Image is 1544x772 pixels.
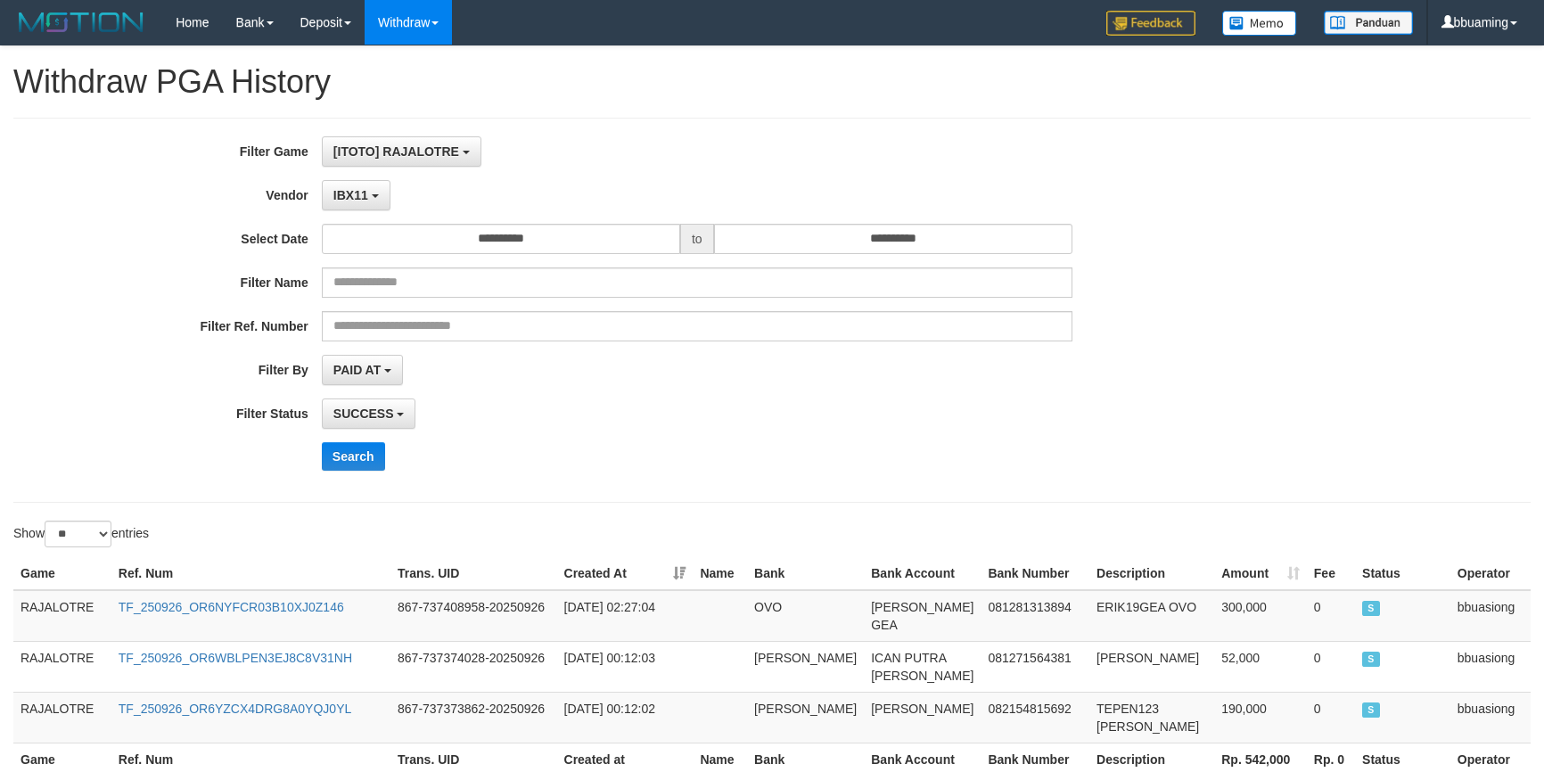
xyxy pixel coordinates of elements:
[981,590,1089,642] td: 081281313894
[864,692,981,743] td: [PERSON_NAME]
[333,144,459,159] span: [ITOTO] RAJALOTRE
[322,355,403,385] button: PAID AT
[390,641,556,692] td: 867-737374028-20250926
[322,136,481,167] button: [ITOTO] RAJALOTRE
[333,188,368,202] span: IBX11
[864,590,981,642] td: [PERSON_NAME] GEA
[1355,557,1450,590] th: Status
[1362,601,1380,616] span: SUCCESS
[390,692,556,743] td: 867-737373862-20250926
[390,590,556,642] td: 867-737408958-20250926
[1222,11,1297,36] img: Button%20Memo.svg
[557,641,694,692] td: [DATE] 00:12:03
[557,692,694,743] td: [DATE] 00:12:02
[557,557,694,590] th: Created At: activate to sort column ascending
[747,590,864,642] td: OVO
[693,557,747,590] th: Name
[1362,652,1380,667] span: SUCCESS
[1214,590,1307,642] td: 300,000
[1089,590,1214,642] td: ERIK19GEA OVO
[864,641,981,692] td: ICAN PUTRA [PERSON_NAME]
[333,407,394,421] span: SUCCESS
[1214,692,1307,743] td: 190,000
[1450,590,1531,642] td: bbuasiong
[1450,692,1531,743] td: bbuasiong
[390,557,556,590] th: Trans. UID
[1450,641,1531,692] td: bbuasiong
[333,363,381,377] span: PAID AT
[322,398,416,429] button: SUCCESS
[1089,557,1214,590] th: Description
[747,692,864,743] td: [PERSON_NAME]
[680,224,714,254] span: to
[747,641,864,692] td: [PERSON_NAME]
[1450,557,1531,590] th: Operator
[1089,641,1214,692] td: [PERSON_NAME]
[1307,692,1355,743] td: 0
[1307,557,1355,590] th: Fee
[1214,641,1307,692] td: 52,000
[1214,557,1307,590] th: Amount: activate to sort column ascending
[981,557,1089,590] th: Bank Number
[1307,590,1355,642] td: 0
[557,590,694,642] td: [DATE] 02:27:04
[1089,692,1214,743] td: TEPEN123 [PERSON_NAME]
[13,9,149,36] img: MOTION_logo.png
[322,180,390,210] button: IBX11
[1307,641,1355,692] td: 0
[981,641,1089,692] td: 081271564381
[1324,11,1413,35] img: panduan.png
[322,442,385,471] button: Search
[747,557,864,590] th: Bank
[13,64,1531,100] h1: Withdraw PGA History
[1362,702,1380,718] span: SUCCESS
[864,557,981,590] th: Bank Account
[1106,11,1195,36] img: Feedback.jpg
[981,692,1089,743] td: 082154815692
